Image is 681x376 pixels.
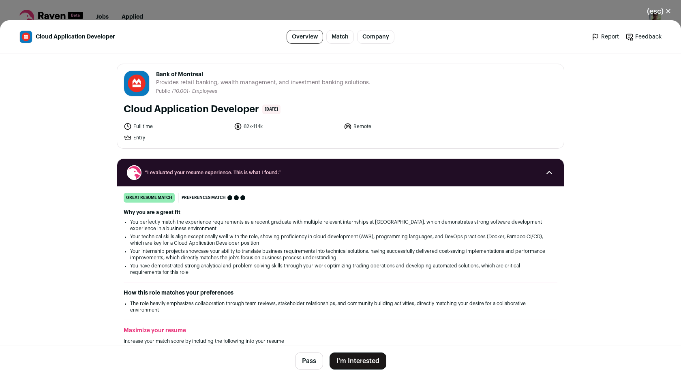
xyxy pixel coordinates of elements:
div: great resume match [124,193,175,203]
a: Report [591,33,619,41]
li: The role heavily emphasizes collaboration through team reviews, stakeholder relationships, and co... [130,300,551,313]
a: Overview [287,30,323,44]
p: Increase your match score by including the following into your resume [124,338,557,344]
li: 62k-114k [234,122,339,130]
a: Feedback [625,33,662,41]
span: Preferences match [182,194,226,202]
li: You perfectly match the experience requirements as a recent graduate with multiple relevant inter... [130,219,551,232]
span: 10,001+ Employees [174,89,217,94]
h2: How this role matches your preferences [124,289,557,297]
span: Cloud Application Developer [36,33,115,41]
li: Full time [124,122,229,130]
li: Entry [124,134,229,142]
h2: Why you are a great fit [124,209,557,216]
li: Your technical skills align exceptionally well with the role, showing proficiency in cloud develo... [130,233,551,246]
h2: Maximize your resume [124,327,557,335]
li: Your internship projects showcase your ability to translate business requirements into technical ... [130,248,551,261]
button: Pass [295,352,323,370]
a: Match [326,30,354,44]
li: Public [156,88,172,94]
li: / [172,88,217,94]
a: Company [357,30,394,44]
li: Remote [344,122,449,130]
span: Bank of Montreal [156,70,370,79]
li: You have demonstrated strong analytical and problem-solving skills through your work optimizing t... [130,263,551,276]
img: 85ae834aa15d660fc92ad79ba4bbeec72cd0392e3fbec3cbc8b6410c7988cb83.jpg [124,71,149,96]
button: I'm Interested [330,352,386,370]
button: Close modal [637,2,681,20]
h1: Cloud Application Developer [124,103,259,116]
img: 85ae834aa15d660fc92ad79ba4bbeec72cd0392e3fbec3cbc8b6410c7988cb83.jpg [20,31,32,43]
span: Provides retail banking, wealth management, and investment banking solutions. [156,79,370,87]
span: [DATE] [262,105,281,114]
span: “I evaluated your resume experience. This is what I found.” [145,169,536,176]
